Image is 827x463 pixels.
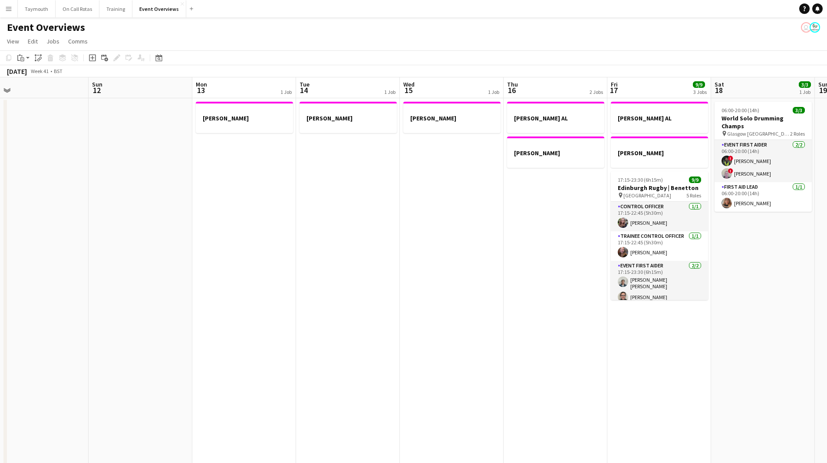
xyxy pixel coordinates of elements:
[611,231,708,261] app-card-role: Trainee Control Officer1/117:15-22:45 (5h30m)[PERSON_NAME]
[7,67,27,76] div: [DATE]
[728,156,733,161] span: !
[488,89,499,95] div: 1 Job
[403,114,501,122] h3: [PERSON_NAME]
[280,89,292,95] div: 1 Job
[611,149,708,157] h3: [PERSON_NAME]
[28,37,38,45] span: Edit
[506,85,518,95] span: 16
[46,37,59,45] span: Jobs
[693,89,707,95] div: 3 Jobs
[132,0,186,17] button: Event Overviews
[196,114,293,122] h3: [PERSON_NAME]
[790,130,805,137] span: 2 Roles
[686,192,701,199] span: 5 Roles
[611,137,708,168] app-job-card: [PERSON_NAME]
[507,80,518,88] span: Thu
[7,37,19,45] span: View
[590,89,603,95] div: 2 Jobs
[92,80,102,88] span: Sun
[3,36,23,47] a: View
[56,0,99,17] button: On Call Rotas
[196,80,207,88] span: Mon
[300,114,397,122] h3: [PERSON_NAME]
[403,80,415,88] span: Wed
[65,36,91,47] a: Comms
[91,85,102,95] span: 12
[715,102,812,212] app-job-card: 06:00-20:00 (14h)3/3World Solo Drumming Champs Glasgow [GEOGRAPHIC_DATA] Unviersity2 RolesEvent F...
[43,36,63,47] a: Jobs
[713,85,724,95] span: 18
[68,37,88,45] span: Comms
[611,102,708,133] app-job-card: [PERSON_NAME] AL
[693,81,705,88] span: 9/9
[799,89,811,95] div: 1 Job
[715,80,724,88] span: Sat
[618,177,663,183] span: 17:15-23:30 (6h15m)
[611,171,708,300] app-job-card: 17:15-23:30 (6h15m)9/9Edinburgh Rugby | Benetton [GEOGRAPHIC_DATA]5 RolesControl Officer1/117:15-...
[801,22,811,33] app-user-avatar: Operations Team
[810,22,820,33] app-user-avatar: Operations Manager
[7,21,85,34] h1: Event Overviews
[689,177,701,183] span: 9/9
[727,130,790,137] span: Glasgow [GEOGRAPHIC_DATA] Unviersity
[623,192,671,199] span: [GEOGRAPHIC_DATA]
[403,102,501,133] app-job-card: [PERSON_NAME]
[18,0,56,17] button: Taymouth
[722,107,759,113] span: 06:00-20:00 (14h)
[507,114,604,122] h3: [PERSON_NAME] AL
[194,85,207,95] span: 13
[402,85,415,95] span: 15
[611,184,708,192] h3: Edinburgh Rugby | Benetton
[715,140,812,182] app-card-role: Event First Aider2/206:00-20:00 (14h)![PERSON_NAME]![PERSON_NAME]
[793,107,805,113] span: 3/3
[611,114,708,122] h3: [PERSON_NAME] AL
[611,261,708,306] app-card-role: Event First Aider2/217:15-23:30 (6h15m)[PERSON_NAME] [PERSON_NAME][PERSON_NAME]
[611,202,708,231] app-card-role: Control Officer1/117:15-22:45 (5h30m)[PERSON_NAME]
[196,102,293,133] app-job-card: [PERSON_NAME]
[507,149,604,157] h3: [PERSON_NAME]
[728,168,733,173] span: !
[507,102,604,133] app-job-card: [PERSON_NAME] AL
[300,80,310,88] span: Tue
[610,85,618,95] span: 17
[300,102,397,133] app-job-card: [PERSON_NAME]
[384,89,395,95] div: 1 Job
[24,36,41,47] a: Edit
[611,80,618,88] span: Fri
[54,68,63,74] div: BST
[799,81,811,88] span: 3/3
[507,137,604,168] app-job-card: [PERSON_NAME]
[298,85,310,95] span: 14
[715,114,812,130] h3: World Solo Drumming Champs
[99,0,132,17] button: Training
[715,182,812,212] app-card-role: First Aid Lead1/106:00-20:00 (14h)[PERSON_NAME]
